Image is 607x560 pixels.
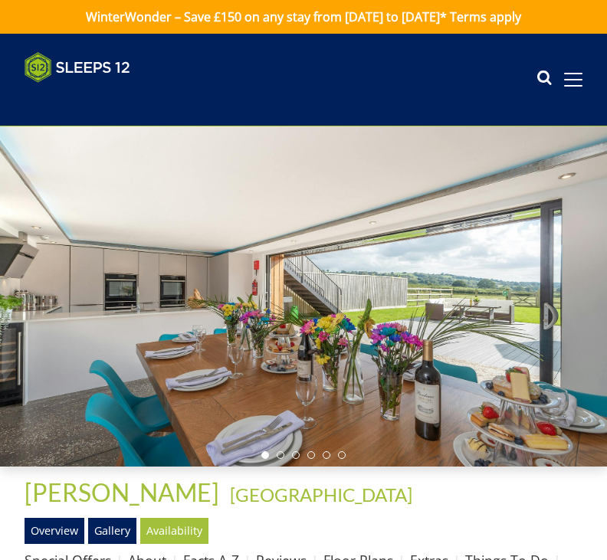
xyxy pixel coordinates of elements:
[140,518,208,544] a: Availability
[230,483,412,506] a: [GEOGRAPHIC_DATA]
[17,92,178,105] iframe: Customer reviews powered by Trustpilot
[25,477,224,507] a: [PERSON_NAME]
[25,477,219,507] span: [PERSON_NAME]
[25,518,84,544] a: Overview
[88,518,136,544] a: Gallery
[224,483,412,506] span: -
[25,52,130,83] img: Sleeps 12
